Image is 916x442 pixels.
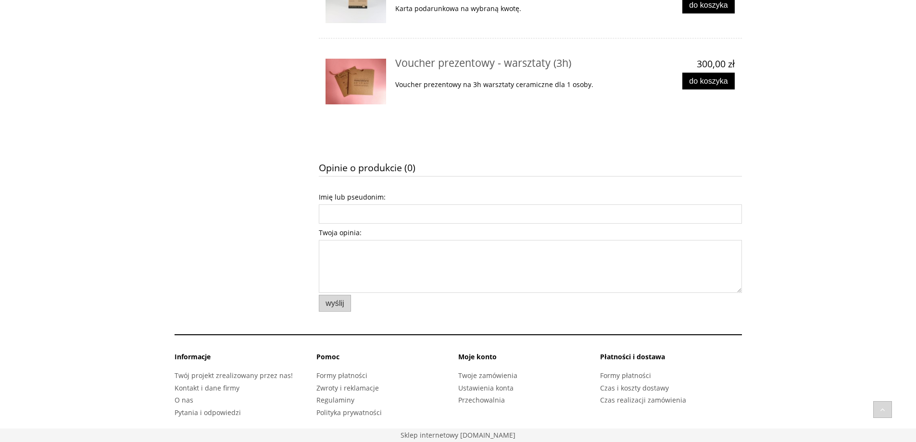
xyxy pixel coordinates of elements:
a: Twoje zamówienia [458,371,517,380]
a: Pytania i odpowiedzi [175,408,241,417]
li: Płatności i dostawa [600,352,742,369]
a: Polityka prywatności [316,408,382,417]
img: Voucher prezentowy - warsztaty (3h) [326,59,387,104]
span: Voucher prezentowy - warsztaty (3h) [395,56,571,70]
p: Voucher prezentowy na 3h warsztaty ceramiczne dla 1 osoby. [395,80,596,89]
label: Imię lub pseudonim: [319,190,386,204]
h3: Opinie o produkcie (0) [319,159,742,176]
a: Regulaminy [316,395,354,404]
label: Twoja opinia: [319,226,362,240]
a: Sklep stworzony na platformie Shoper. Przejdź do strony shoper.pl - otwiera się w nowej karcie [401,430,515,440]
button: Do koszyka Voucher prezentowy - warsztaty (3h) [682,73,735,89]
a: Twój projekt zrealizowany przez nas! [175,371,293,380]
span: Wyślij [326,299,344,307]
li: Moje konto [458,352,600,369]
a: Przechowalnia [458,395,505,404]
a: Kontakt i dane firmy [175,383,239,392]
span: Do koszyka [689,0,728,9]
li: Pomoc [316,352,458,369]
a: Formy płatności [600,371,651,380]
span: Do koszyka [689,76,728,85]
a: Voucher prezentowy - warsztaty (3h) [395,59,571,69]
em: 300,00 zł [697,57,735,70]
li: Informacje [175,352,316,369]
a: Ustawienia konta [458,383,514,392]
a: Formy płatności [316,371,367,380]
p: Karta podarunkowa na wybraną kwotę. [395,4,596,13]
button: Wyślij [319,295,351,312]
a: Czas i koszty dostawy [600,383,669,392]
a: O nas [175,395,193,404]
a: Zwroty i reklamacje [316,383,379,392]
a: Czas realizacji zamówienia [600,395,686,404]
